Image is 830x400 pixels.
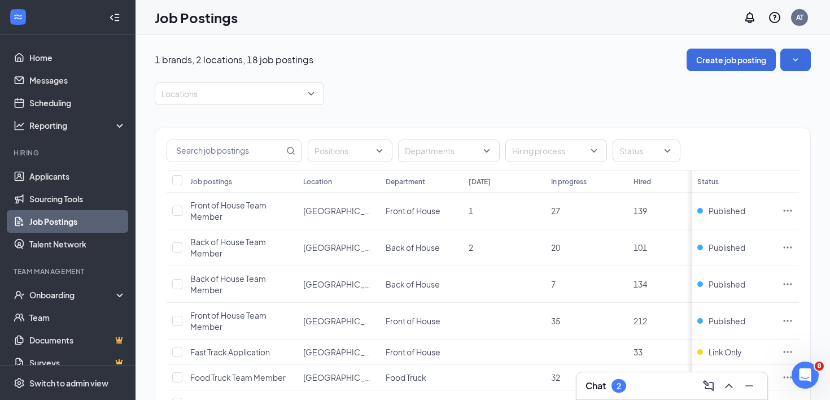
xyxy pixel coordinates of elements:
[380,229,462,266] td: Back of House
[155,54,313,66] p: 1 brands, 2 locations, 18 job postings
[742,379,756,393] svg: Minimize
[386,242,440,253] span: Back of House
[29,351,126,374] a: SurveysCrown
[743,11,757,24] svg: Notifications
[14,120,25,131] svg: Analysis
[782,346,793,358] svg: Ellipses
[14,148,124,158] div: Hiring
[303,206,386,216] span: [GEOGRAPHIC_DATA]
[380,193,462,229] td: Front of House
[687,49,776,71] button: Create job posting
[634,316,647,326] span: 212
[303,347,450,357] span: [GEOGRAPHIC_DATA][PERSON_NAME]
[782,372,793,383] svg: Ellipses
[29,210,126,233] a: Job Postings
[109,12,120,23] svg: Collapse
[298,266,380,303] td: West Jackson Avenue
[386,279,440,289] span: Back of House
[545,170,628,193] th: In progress
[190,177,232,186] div: Job postings
[780,49,811,71] button: SmallChevronDown
[29,233,126,255] a: Talent Network
[628,170,710,193] th: Hired
[782,279,793,290] svg: Ellipses
[303,372,450,382] span: [GEOGRAPHIC_DATA][PERSON_NAME]
[29,120,126,131] div: Reporting
[551,242,560,253] span: 20
[298,193,380,229] td: East Oxford
[298,365,380,390] td: West Jackson Avenue
[303,316,450,326] span: [GEOGRAPHIC_DATA][PERSON_NAME]
[551,316,560,326] span: 35
[29,188,126,210] a: Sourcing Tools
[29,46,126,69] a: Home
[190,200,267,221] span: Front of House Team Member
[29,377,108,389] div: Switch to admin view
[720,377,738,395] button: ChevronUp
[782,315,793,327] svg: Ellipses
[167,140,284,162] input: Search job postings
[709,279,745,290] span: Published
[29,289,116,301] div: Onboarding
[634,242,647,253] span: 101
[298,340,380,365] td: West Jackson Avenue
[29,92,126,114] a: Scheduling
[386,177,425,186] div: Department
[386,347,440,357] span: Front of House
[286,146,295,155] svg: MagnifyingGlass
[722,379,736,393] svg: ChevronUp
[303,177,332,186] div: Location
[303,242,386,253] span: [GEOGRAPHIC_DATA]
[709,242,745,253] span: Published
[380,340,462,365] td: Front of House
[386,316,440,326] span: Front of House
[29,306,126,329] a: Team
[700,377,718,395] button: ComposeMessage
[586,380,606,392] h3: Chat
[14,377,25,389] svg: Settings
[634,279,647,289] span: 134
[190,372,286,382] span: Food Truck Team Member
[380,365,462,390] td: Food Truck
[386,206,440,216] span: Front of House
[617,381,621,391] div: 2
[702,379,715,393] svg: ComposeMessage
[190,310,267,332] span: Front of House Team Member
[380,303,462,340] td: Front of House
[551,372,560,382] span: 32
[692,170,776,193] th: Status
[782,242,793,253] svg: Ellipses
[190,347,270,357] span: Fast Track Application
[29,69,126,92] a: Messages
[634,206,647,216] span: 139
[792,362,819,389] iframe: Intercom live chat
[298,303,380,340] td: West Jackson Avenue
[815,362,824,371] span: 8
[12,11,24,23] svg: WorkstreamLogo
[386,372,426,382] span: Food Truck
[740,377,758,395] button: Minimize
[768,11,781,24] svg: QuestionInfo
[190,237,266,258] span: Back of House Team Member
[469,242,473,253] span: 2
[14,267,124,276] div: Team Management
[469,206,473,216] span: 1
[551,206,560,216] span: 27
[634,347,643,357] span: 33
[551,279,556,289] span: 7
[14,289,25,301] svg: UserCheck
[796,12,803,22] div: AT
[709,315,745,327] span: Published
[463,170,545,193] th: [DATE]
[29,165,126,188] a: Applicants
[380,266,462,303] td: Back of House
[155,8,238,27] h1: Job Postings
[790,54,801,66] svg: SmallChevronDown
[709,205,745,216] span: Published
[29,329,126,351] a: DocumentsCrown
[303,279,450,289] span: [GEOGRAPHIC_DATA][PERSON_NAME]
[709,346,742,358] span: Link Only
[190,273,266,295] span: Back of House Team Member
[782,205,793,216] svg: Ellipses
[298,229,380,266] td: East Oxford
